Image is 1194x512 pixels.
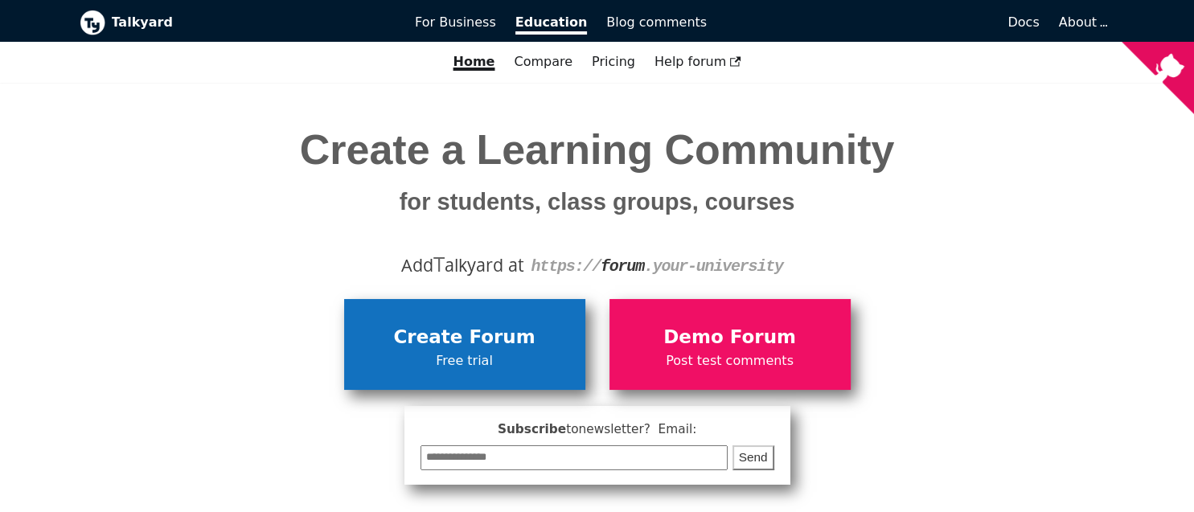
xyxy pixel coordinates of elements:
[654,54,741,69] span: Help forum
[732,445,774,470] button: Send
[344,299,585,389] a: Create ForumFree trial
[421,420,774,440] span: Subscribe
[618,322,843,353] span: Demo Forum
[716,9,1049,36] a: Docs
[415,14,496,30] span: For Business
[443,48,504,76] a: Home
[601,257,644,276] strong: forum
[597,9,716,36] a: Blog comments
[531,257,782,276] code: https:// .your-university
[352,322,577,353] span: Create Forum
[92,252,1103,279] div: Add alkyard at
[112,12,393,33] b: Talkyard
[405,9,506,36] a: For Business
[609,299,851,389] a: Demo ForumPost test comments
[1059,14,1106,30] a: About
[618,350,843,371] span: Post test comments
[645,48,751,76] a: Help forum
[352,350,577,371] span: Free trial
[80,10,393,35] a: Talkyard logoTalkyard
[606,14,707,30] span: Blog comments
[582,48,645,76] a: Pricing
[506,9,597,36] a: Education
[1007,14,1039,30] span: Docs
[514,54,572,69] a: Compare
[433,249,445,278] span: T
[566,422,696,436] span: to newsletter ? Email:
[300,126,895,219] span: Create a Learning Community
[400,189,795,215] small: for students, class groups, courses
[515,14,588,35] span: Education
[80,10,105,35] img: Talkyard logo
